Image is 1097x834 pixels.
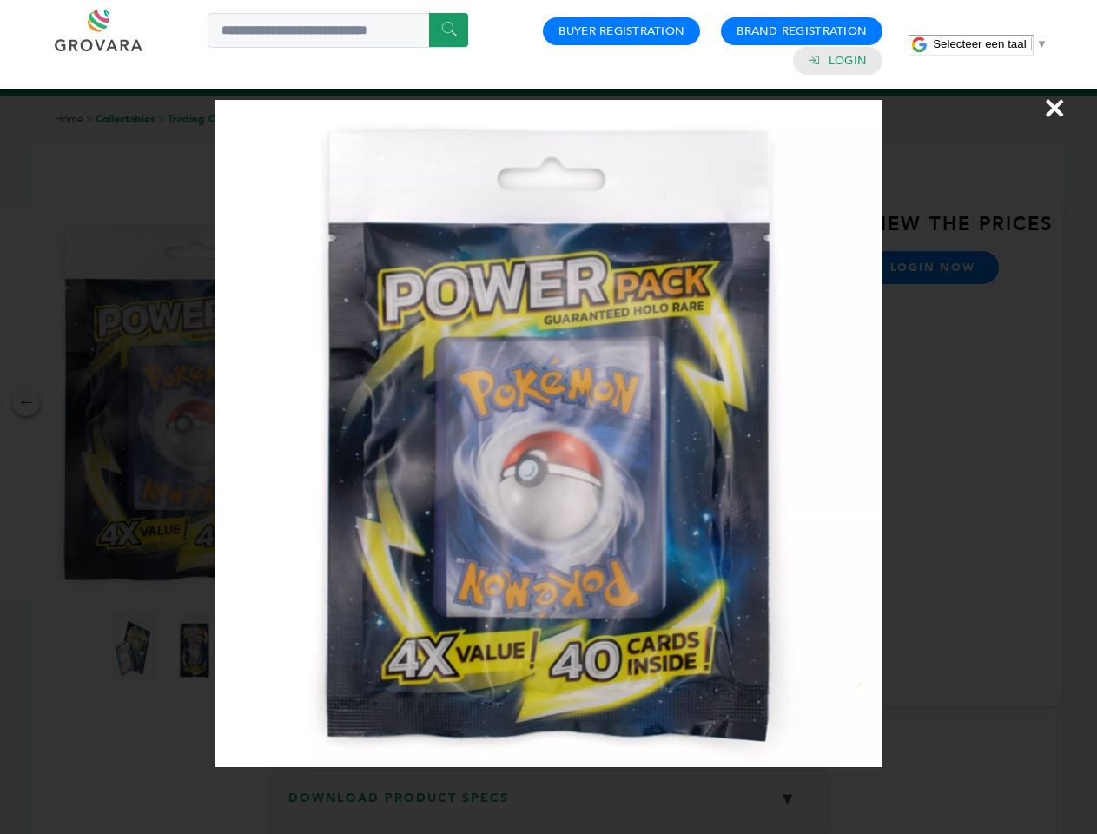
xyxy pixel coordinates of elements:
span: × [1043,83,1067,132]
img: Image Preview [215,100,882,767]
span: Selecteer een taal [933,37,1026,50]
a: Login [829,53,867,69]
input: Search a product or brand... [208,13,468,48]
a: Brand Registration [737,23,867,39]
a: Buyer Registration [558,23,684,39]
a: Selecteer een taal​ [933,37,1047,50]
span: ​ [1031,37,1032,50]
span: ▼ [1036,37,1047,50]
